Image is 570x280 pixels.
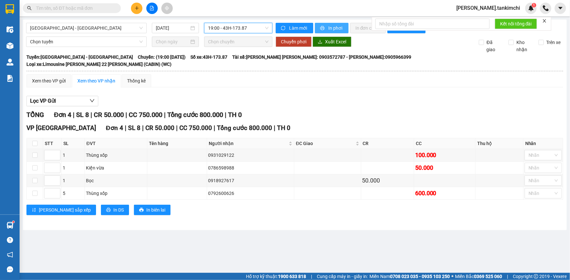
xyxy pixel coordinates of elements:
[278,274,306,279] strong: 1900 633 818
[558,5,563,11] span: caret-down
[390,274,450,279] strong: 0708 023 035 - 0935 103 250
[276,23,313,33] button: syncLàm mới
[208,190,293,197] div: 0792600626
[94,111,124,119] span: CR 50.000
[208,152,293,159] div: 0931029122
[296,140,354,147] span: ĐC Giao
[43,138,62,149] th: STT
[6,4,14,14] img: logo-vxr
[26,61,171,68] span: Loại xe: Limousine [PERSON_NAME] 22 [PERSON_NAME] (CABIN) (WC)
[208,23,269,33] span: 19:00 - 43H-173.87
[139,208,144,213] span: printer
[544,39,563,46] span: Trên xe
[246,273,306,280] span: Hỗ trợ kỹ thuật:
[451,275,453,278] span: ⚪️
[32,208,36,213] span: sort-ascending
[63,164,84,171] div: 1
[375,19,490,29] input: Nhập số tổng đài
[415,151,474,160] div: 100.000
[7,26,13,33] img: warehouse-icon
[77,77,115,84] div: Xem theo VP nhận
[167,111,223,119] span: Tổng cước 800.000
[484,39,504,53] span: Đã giao
[507,273,508,280] span: |
[318,39,322,45] span: download
[7,42,13,49] img: warehouse-icon
[225,111,226,119] span: |
[156,24,189,32] input: 12/10/2025
[276,37,312,47] button: Chuyển phơi
[190,53,227,61] span: Số xe: 43H-173.87
[451,4,525,12] span: [PERSON_NAME].tankimchi
[113,206,124,214] span: In DS
[39,206,91,214] span: [PERSON_NAME] sắp xếp
[26,124,96,132] span: VP [GEOGRAPHIC_DATA]
[62,138,85,149] th: SL
[179,124,212,132] span: CC 750.000
[514,39,533,53] span: Kho nhận
[135,6,139,10] span: plus
[90,111,92,119] span: |
[106,208,111,213] span: printer
[86,152,146,159] div: Thùng xốp
[528,5,534,11] img: icon-new-feature
[217,124,272,132] span: Tổng cước 800.000
[208,164,293,171] div: 0786598988
[325,38,346,45] span: Xuất Excel
[101,205,129,215] button: printerIn DS
[12,221,14,223] sup: 1
[90,98,95,103] span: down
[7,266,13,273] span: message
[165,6,169,10] span: aim
[86,190,146,197] div: Thùng xốp
[476,138,524,149] th: Thu hộ
[208,177,293,184] div: 0918927617
[30,37,143,47] span: Chọn tuyến
[415,163,474,172] div: 50.000
[54,111,71,119] span: Đơn 4
[63,177,84,184] div: 1
[7,75,13,82] img: solution-icon
[146,206,165,214] span: In biên lai
[150,6,154,10] span: file-add
[145,124,174,132] span: CR 50.000
[7,252,13,258] span: notification
[209,140,287,147] span: Người nhận
[311,273,312,280] span: |
[106,124,123,132] span: Đơn 4
[7,237,13,243] span: question-circle
[26,111,44,119] span: TỔNG
[138,53,186,61] span: Chuyến: (19:00 [DATE])
[495,19,537,29] button: Kết nối tổng đài
[176,124,178,132] span: |
[534,274,538,279] span: copyright
[131,3,142,14] button: plus
[274,124,275,132] span: |
[156,38,189,45] input: Chọn ngày
[30,23,143,33] span: Đà Nẵng - Đà Lạt
[26,205,96,215] button: sort-ascending[PERSON_NAME] sắp xếp
[289,24,308,32] span: Làm mới
[214,124,215,132] span: |
[474,274,502,279] strong: 0369 525 060
[500,20,532,27] span: Kết nối tổng đài
[127,77,146,84] div: Thống kê
[164,111,166,119] span: |
[542,19,547,23] span: close
[76,111,89,119] span: SL 8
[125,111,127,119] span: |
[555,3,566,14] button: caret-down
[63,152,84,159] div: 1
[543,5,549,11] img: phone-icon
[86,164,146,171] div: Kiện vừa
[27,6,32,10] span: search
[125,124,126,132] span: |
[30,97,56,105] span: Lọc VP Gửi
[369,273,450,280] span: Miền Nam
[315,23,349,33] button: printerIn phơi
[85,138,147,149] th: ĐVT
[63,190,84,197] div: 5
[36,5,113,12] input: Tìm tên, số ĐT hoặc mã đơn
[128,124,140,132] span: SL 8
[532,3,536,7] sup: 1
